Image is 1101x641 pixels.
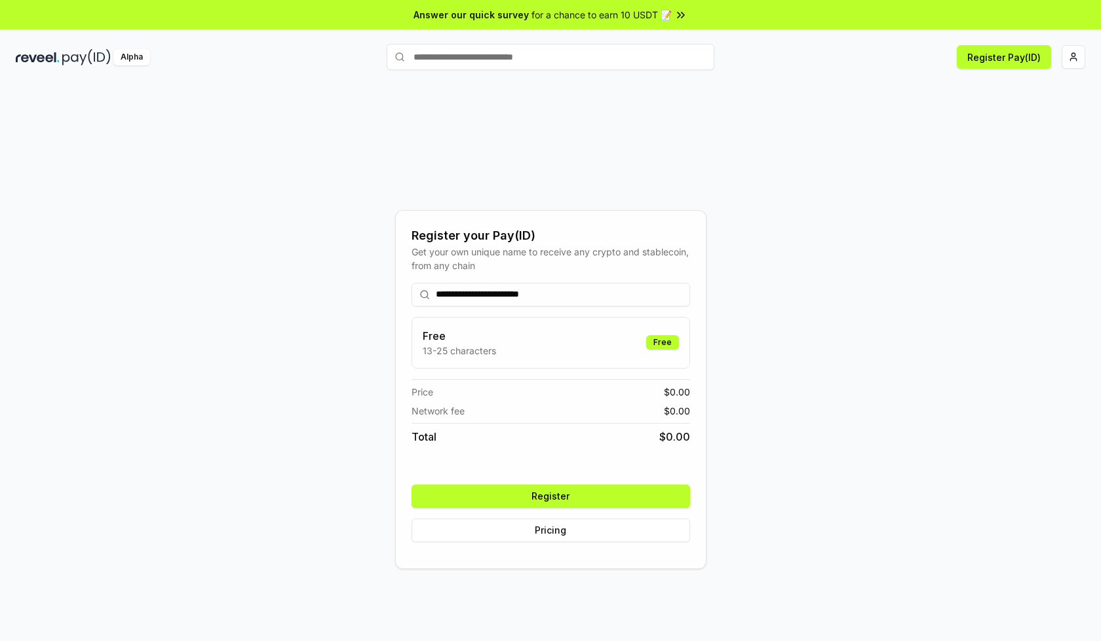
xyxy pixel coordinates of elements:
span: Network fee [412,404,465,418]
img: reveel_dark [16,49,60,65]
h3: Free [423,328,496,344]
span: for a chance to earn 10 USDT 📝 [531,8,672,22]
button: Register [412,485,690,508]
p: 13-25 characters [423,344,496,357]
span: Answer our quick survey [414,8,529,22]
span: Total [412,429,436,445]
div: Get your own unique name to receive any crypto and stablecoin, from any chain [412,245,690,272]
span: $ 0.00 [664,385,690,399]
img: pay_id [62,49,111,65]
div: Register your Pay(ID) [412,227,690,245]
span: $ 0.00 [664,404,690,418]
button: Pricing [412,519,690,542]
span: $ 0.00 [659,429,690,445]
div: Free [646,335,679,350]
button: Register Pay(ID) [957,45,1051,69]
span: Price [412,385,433,399]
div: Alpha [113,49,150,65]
